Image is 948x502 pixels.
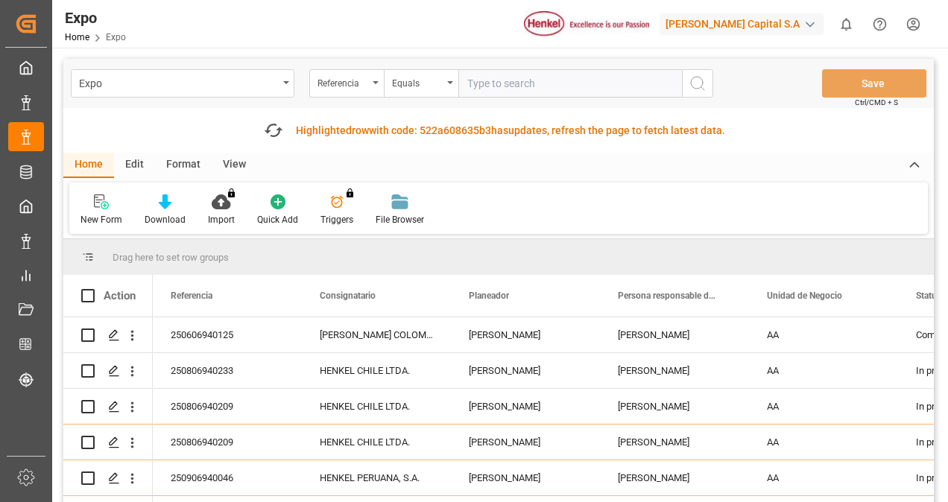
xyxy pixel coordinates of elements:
div: View [212,153,257,178]
div: [PERSON_NAME] [600,317,749,352]
div: Home [63,153,114,178]
div: AA [749,425,898,460]
span: 522a608635b3 [420,124,491,136]
div: Press SPACE to select this row. [63,425,153,460]
div: Press SPACE to select this row. [63,317,153,353]
div: 250806940233 [153,353,302,388]
div: [PERSON_NAME] [600,425,749,460]
div: Edit [114,153,155,178]
input: Type to search [458,69,682,98]
div: [PERSON_NAME] [451,425,600,460]
span: Status [916,290,941,301]
div: AA [749,460,898,495]
div: Expo [79,73,278,92]
span: has [491,124,508,136]
div: Download [145,213,186,226]
button: search button [682,69,713,98]
button: Save [822,69,926,98]
button: Help Center [863,7,897,41]
div: [PERSON_NAME] [451,389,600,424]
span: row [352,124,369,136]
div: Press SPACE to select this row. [63,353,153,389]
div: [PERSON_NAME] Capital S.A [660,13,824,35]
button: open menu [309,69,384,98]
span: Drag here to set row groups [113,252,229,263]
div: New Form [80,213,122,226]
div: [PERSON_NAME] [600,353,749,388]
div: HENKEL PERUANA, S.A. [302,460,451,495]
div: [PERSON_NAME] COLOMBIANA S.A.S. [302,317,451,352]
span: Ctrl/CMD + S [855,97,898,108]
span: Planeador [469,290,509,301]
div: HENKEL CHILE LTDA. [302,425,451,460]
div: Expo [65,7,126,29]
div: Action [104,289,136,302]
div: Press SPACE to select this row. [63,460,153,496]
button: [PERSON_NAME] Capital S.A [660,10,829,38]
div: [PERSON_NAME] [451,317,600,352]
button: open menu [384,69,458,98]
div: File Browser [376,213,424,226]
span: Referencia [171,290,212,301]
a: Home [65,32,89,42]
div: [PERSON_NAME] [600,460,749,495]
span: Unidad de Negocio [767,290,842,301]
div: Press SPACE to select this row. [63,389,153,425]
div: AA [749,389,898,424]
div: Quick Add [257,213,298,226]
span: Consignatario [320,290,376,301]
div: Highlighted with code: updates, refresh the page to fetch latest data. [296,123,725,139]
div: 250606940125 [153,317,302,352]
div: 250806940209 [153,389,302,424]
button: open menu [71,69,294,98]
div: Referencia [317,73,368,90]
div: HENKEL CHILE LTDA. [302,353,451,388]
div: [PERSON_NAME] [451,353,600,388]
div: [PERSON_NAME] [451,460,600,495]
div: 250806940209 [153,425,302,460]
div: AA [749,317,898,352]
div: 250906940046 [153,460,302,495]
div: HENKEL CHILE LTDA. [302,389,451,424]
img: Henkel%20logo.jpg_1689854090.jpg [524,11,649,37]
div: AA [749,353,898,388]
div: Format [155,153,212,178]
button: show 0 new notifications [829,7,863,41]
span: Persona responsable de seguimiento [618,290,718,301]
div: [PERSON_NAME] [600,389,749,424]
div: Equals [392,73,443,90]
